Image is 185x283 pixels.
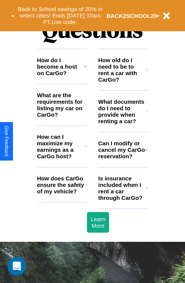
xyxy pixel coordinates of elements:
div: Open Intercom Messenger [8,257,26,275]
h3: How do I become a host on CarGo? [37,57,84,76]
b: BACK2SCHOOL20 [106,13,157,19]
h3: How does CarGo ensure the safety of my vehicle? [37,175,85,195]
h3: What are the requirements for listing my car on CarGo? [37,92,85,118]
h3: How can I maximize my earnings as a CarGo host? [37,133,85,159]
button: Back to School savings of 20% in select cities! Ends [DATE] 10am PT.Use code: [14,4,106,27]
h3: Can I modify or cancel my CarGo reservation? [98,140,146,159]
h3: How old do I need to be to rent a car with CarGo? [98,57,146,83]
h3: What documents do I need to provide when renting a car? [98,98,146,124]
h3: Is insurance included when I rent a car through CarGo? [98,175,146,201]
div: Give Feedback [4,126,9,157]
button: Learn More [87,212,109,233]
